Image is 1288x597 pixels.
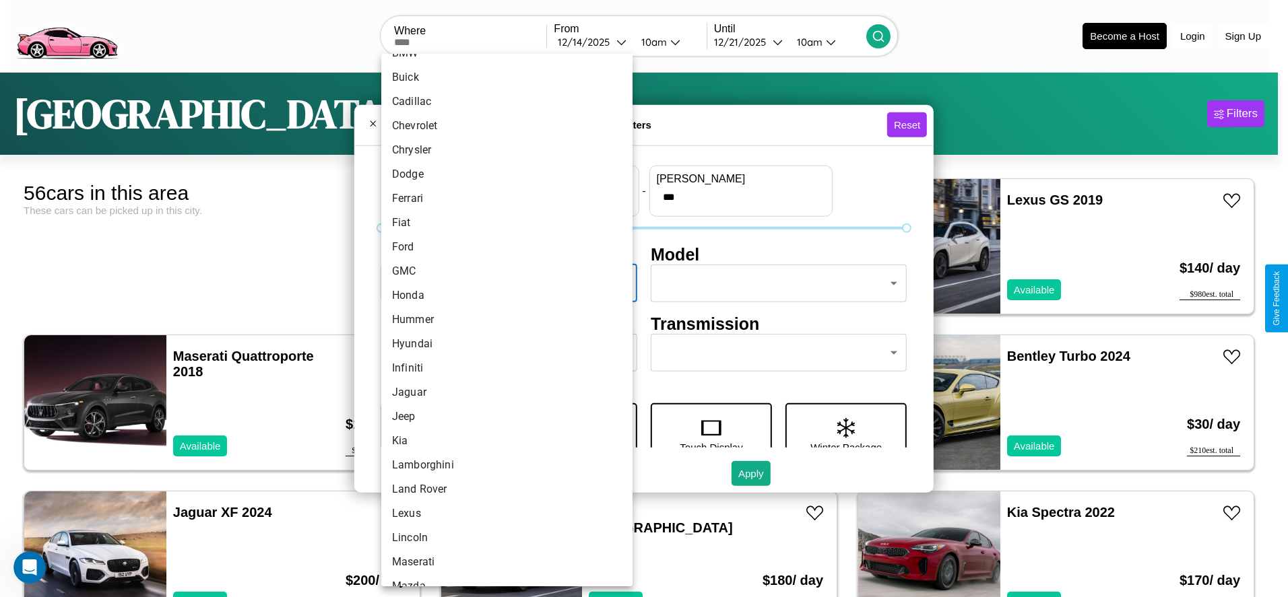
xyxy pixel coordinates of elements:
[381,162,633,186] li: Dodge
[381,308,633,332] li: Hummer
[381,65,633,90] li: Buick
[381,186,633,211] li: Ferrari
[381,405,633,429] li: Jeep
[381,114,633,138] li: Chevrolet
[381,453,633,477] li: Lamborghini
[381,90,633,114] li: Cadillac
[381,550,633,574] li: Maserati
[381,380,633,405] li: Jaguar
[381,138,633,162] li: Chrysler
[381,332,633,356] li: Hyundai
[381,429,633,453] li: Kia
[381,259,633,283] li: GMC
[381,211,633,235] li: Fiat
[13,551,46,584] iframe: Intercom live chat
[381,501,633,526] li: Lexus
[381,477,633,501] li: Land Rover
[381,235,633,259] li: Ford
[381,283,633,308] li: Honda
[1272,271,1281,326] div: Give Feedback
[381,526,633,550] li: Lincoln
[381,356,633,380] li: Infiniti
